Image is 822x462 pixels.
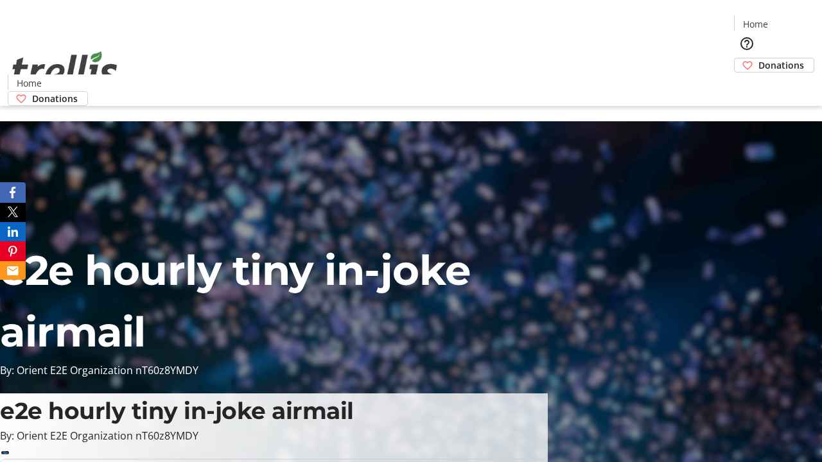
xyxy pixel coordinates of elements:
[734,31,760,56] button: Help
[32,92,78,105] span: Donations
[8,76,49,90] a: Home
[8,91,88,106] a: Donations
[743,17,768,31] span: Home
[8,37,122,101] img: Orient E2E Organization nT60z8YMDY's Logo
[735,17,776,31] a: Home
[758,58,804,72] span: Donations
[734,73,760,98] button: Cart
[734,58,814,73] a: Donations
[17,76,42,90] span: Home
